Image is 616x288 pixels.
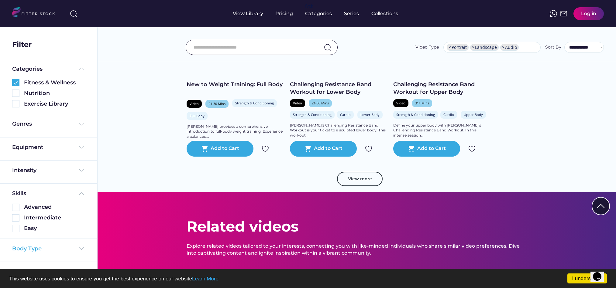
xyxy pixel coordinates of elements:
[305,145,312,152] button: shopping_cart
[12,245,42,252] div: Body Type
[324,44,331,51] img: search-normal.svg
[78,167,85,174] img: Frame%20%284%29.svg
[187,243,527,256] div: Explore related videos tailored to your interests, connecting you with like-minded individuals wh...
[262,145,269,152] img: Group%201000002324.svg
[78,190,85,197] img: Frame%20%285%29.svg
[190,114,205,118] div: Full Body
[12,167,36,174] div: Intensity
[24,79,85,86] div: Fitness & Wellness
[472,45,474,49] span: ×
[337,172,383,186] button: View more
[24,90,85,97] div: Nutrition
[12,65,43,73] div: Categories
[312,101,329,105] div: 21-30 Mins
[235,101,274,105] div: Strength & Conditioning
[393,123,490,138] div: Define your upper body with [PERSON_NAME]'s Challenging Resistance Band Workout. In this intense ...
[305,10,332,17] div: Categories
[78,245,85,252] img: Frame%20%284%29.svg
[415,101,429,105] div: 31+ Mins
[12,204,19,211] img: Rectangle%205126.svg
[500,44,519,51] li: Audio
[24,225,85,232] div: Easy
[468,145,476,152] img: Group%201000002324.svg
[187,216,298,237] div: Related videos
[275,10,293,17] div: Pricing
[290,123,387,138] div: [PERSON_NAME]'s Challenging Resistance Band Workout is your ticket to a sculpted lower body. This...
[12,144,43,151] div: Equipment
[192,276,219,282] a: Learn More
[24,214,85,222] div: Intermediate
[396,112,435,117] div: Strength & Conditioning
[78,144,85,151] img: Frame%20%284%29.svg
[24,100,85,108] div: Exercise Library
[9,276,607,281] p: This website uses cookies to ensure you get the best experience on our website
[590,264,610,282] iframe: chat widget
[78,268,85,275] img: Frame%20%284%29.svg
[545,44,561,50] div: Sort By
[447,44,469,51] li: Portrait
[12,214,19,222] img: Rectangle%205126.svg
[24,203,85,211] div: Advanced
[201,145,208,152] button: shopping_cart
[393,81,490,96] div: Challenging Resistance Band Workout for Upper Body
[470,44,499,51] li: Landscape
[290,81,387,96] div: Challenging Resistance Band Workout for Lower Body
[12,79,19,86] img: Group%201000002360.svg
[78,120,85,128] img: Frame%20%284%29.svg
[208,101,225,106] div: 21-30 Mins
[70,10,77,17] img: search-normal%203.svg
[12,100,19,107] img: Rectangle%205126.svg
[293,112,332,117] div: Strength & Conditioning
[502,45,504,49] span: ×
[305,3,313,9] div: fvck
[560,10,567,17] img: Frame%2051.svg
[12,190,27,197] div: Skills
[449,45,451,49] span: ×
[187,124,284,139] div: [PERSON_NAME] provides a comprehensive introduction to full-body weight training. Experience a ba...
[417,145,446,152] div: Add to Cart
[233,10,263,17] div: View Library
[396,101,405,105] div: Video
[211,145,239,152] div: Add to Cart
[371,10,398,17] div: Collections
[12,7,60,19] img: LOGO.svg
[12,268,37,276] div: Duration
[464,112,483,117] div: Upper Body
[365,145,372,152] img: Group%201000002324.svg
[344,10,359,17] div: Series
[12,120,32,128] div: Genres
[567,273,607,283] a: I understand!
[550,10,557,17] img: meteor-icons_whatsapp%20%281%29.svg
[12,39,32,50] div: Filter
[314,145,342,152] div: Add to Cart
[78,65,85,73] img: Frame%20%285%29.svg
[293,101,302,105] div: Video
[415,44,439,50] div: Video Type
[12,225,19,232] img: Rectangle%205126.svg
[360,112,380,117] div: Lower Body
[340,112,351,117] div: Cardio
[592,198,609,215] img: Group%201000002322%20%281%29.svg
[408,145,415,152] button: shopping_cart
[12,90,19,97] img: Rectangle%205126.svg
[187,81,284,88] div: New to Weight Training: Full Body
[581,10,596,17] div: Log in
[190,101,199,106] div: Video
[443,112,454,117] div: Cardio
